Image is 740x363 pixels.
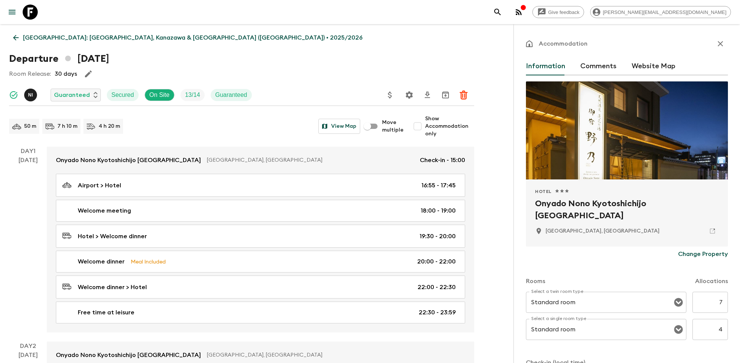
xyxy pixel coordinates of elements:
a: Welcome dinner > Hotel22:00 - 22:30 [56,276,465,299]
svg: Synced Successfully [9,90,18,100]
button: search adventures [490,5,505,20]
span: Give feedback [544,9,584,15]
p: 30 days [55,69,77,78]
p: Guaranteed [215,90,247,100]
button: Change Property [678,247,728,262]
button: Comments [580,57,617,75]
button: Open [673,297,684,308]
p: Change Property [678,250,728,259]
p: 13 / 14 [185,90,200,100]
a: Airport > Hotel16:55 - 17:45 [56,174,465,197]
p: 16:55 - 17:45 [421,181,456,190]
p: Onyado Nono Kyotoshichijo [GEOGRAPHIC_DATA] [56,156,201,165]
button: View Map [318,119,360,134]
p: [GEOGRAPHIC_DATA], [GEOGRAPHIC_DATA] [207,351,459,359]
button: Update Price, Early Bird Discount and Costs [382,87,398,103]
label: Select a twin room type [531,288,583,295]
a: Onyado Nono Kyotoshichijo [GEOGRAPHIC_DATA][GEOGRAPHIC_DATA], [GEOGRAPHIC_DATA]Check-in - 15:00 [47,147,474,174]
p: Hotel > Welcome dinner [78,232,147,241]
h2: Onyado Nono Kyotoshichijo [GEOGRAPHIC_DATA] [535,198,719,222]
span: Naoya Ishida [24,91,39,97]
a: Free time at leisure22:30 - 23:59 [56,302,465,323]
p: Onyado Nono Kyotoshichijo [GEOGRAPHIC_DATA] [56,351,201,360]
p: 20:00 - 22:00 [417,257,456,266]
p: Day 1 [9,147,47,156]
a: Hotel > Welcome dinner19:30 - 20:00 [56,225,465,248]
p: [GEOGRAPHIC_DATA], [GEOGRAPHIC_DATA] [207,156,414,164]
p: Welcome dinner > Hotel [78,283,147,292]
p: 22:30 - 23:59 [419,308,456,317]
button: Settings [402,87,417,103]
p: Welcome dinner [78,257,125,266]
p: Airport > Hotel [78,181,121,190]
p: Kyoto, Japan [546,227,660,235]
span: Show Accommodation only [425,115,474,138]
div: Secured [107,89,139,101]
button: Delete [456,87,471,103]
a: Give feedback [532,6,584,18]
button: Download CSV [420,87,435,103]
div: On Site [145,89,174,101]
p: 19:30 - 20:00 [419,232,456,241]
h1: Departure [DATE] [9,51,109,66]
button: Open [673,324,684,335]
p: Day 2 [9,342,47,351]
div: [DATE] [18,156,38,332]
p: Room Release: [9,69,51,78]
button: Archive (Completed, Cancelled or Unsynced Departures only) [438,87,453,103]
button: menu [5,5,20,20]
p: Secured [111,90,134,100]
p: Accommodation [539,39,587,48]
span: Hotel [535,188,552,195]
button: Website Map [632,57,675,75]
label: Select a single room type [531,316,586,322]
p: Free time at leisure [78,308,134,317]
button: Information [526,57,565,75]
p: N I [28,92,33,98]
button: NI [24,89,39,101]
p: [GEOGRAPHIC_DATA]: [GEOGRAPHIC_DATA], Kanazawa & [GEOGRAPHIC_DATA] ([GEOGRAPHIC_DATA]) • 2025/2026 [23,33,362,42]
p: 18:00 - 19:00 [421,206,456,215]
div: [PERSON_NAME][EMAIL_ADDRESS][DOMAIN_NAME] [590,6,731,18]
div: Trip Fill [180,89,205,101]
span: [PERSON_NAME][EMAIL_ADDRESS][DOMAIN_NAME] [599,9,731,15]
p: 22:00 - 22:30 [418,283,456,292]
p: 7 h 10 m [57,123,77,130]
p: Check-in - 15:00 [420,156,465,165]
span: Move multiple [382,119,404,134]
div: Photo of Onyado Nono Kyotoshichijo Natural Hot Springs [526,81,728,179]
a: Welcome dinnerMeal Included20:00 - 22:00 [56,251,465,273]
p: On Site [150,90,170,100]
p: Welcome meeting [78,206,131,215]
p: Guaranteed [54,90,90,100]
p: Meal Included [131,257,166,266]
a: [GEOGRAPHIC_DATA]: [GEOGRAPHIC_DATA], Kanazawa & [GEOGRAPHIC_DATA] ([GEOGRAPHIC_DATA]) • 2025/2026 [9,30,367,45]
p: 4 h 20 m [99,123,120,130]
p: Allocations [695,277,728,286]
p: 50 m [24,123,36,130]
p: Rooms [526,277,545,286]
a: Welcome meeting18:00 - 19:00 [56,200,465,222]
